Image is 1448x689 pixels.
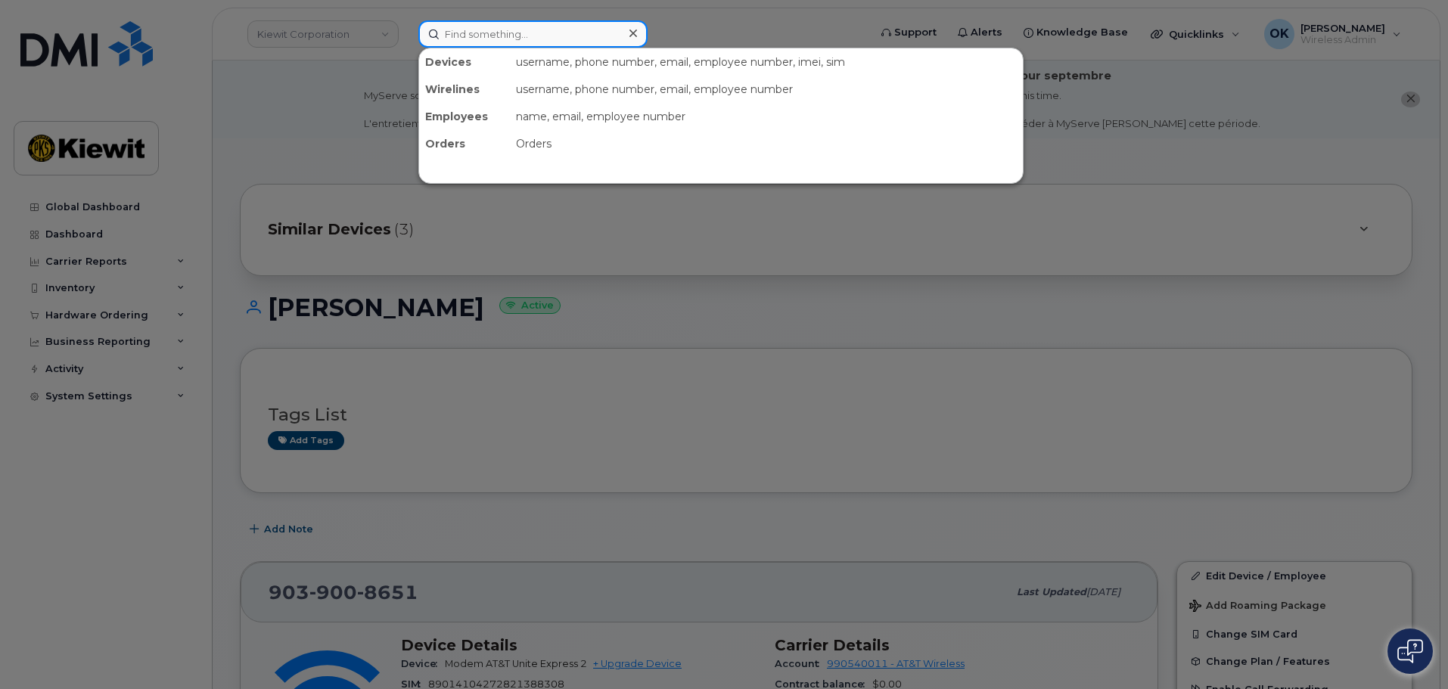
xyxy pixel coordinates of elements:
div: Wirelines [419,76,510,103]
div: Devices [419,48,510,76]
img: Open chat [1397,639,1423,663]
div: name, email, employee number [510,103,1023,130]
div: username, phone number, email, employee number [510,76,1023,103]
div: Orders [419,130,510,157]
div: Employees [419,103,510,130]
div: username, phone number, email, employee number, imei, sim [510,48,1023,76]
div: Orders [510,130,1023,157]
